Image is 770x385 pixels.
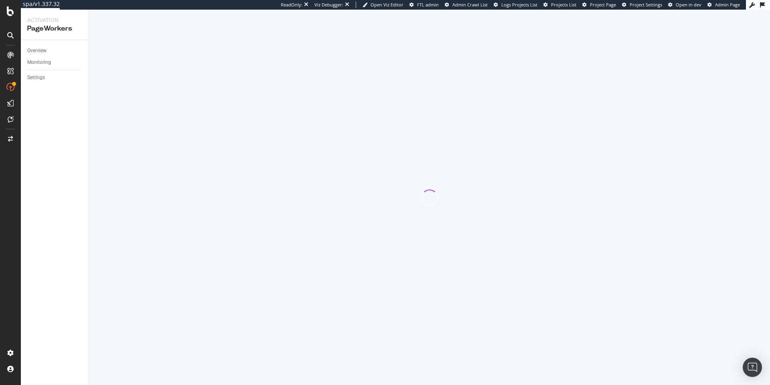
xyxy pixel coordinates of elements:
div: Overview [27,47,47,55]
span: FTL admin [417,2,439,8]
a: Open in dev [668,2,701,8]
span: Logs Projects List [501,2,537,8]
span: Project Page [590,2,616,8]
a: Admin Crawl List [445,2,488,8]
div: Activation [27,16,82,24]
div: Settings [27,73,45,82]
a: Project Page [582,2,616,8]
a: Admin Page [707,2,740,8]
a: FTL admin [409,2,439,8]
a: Overview [27,47,83,55]
a: Monitoring [27,58,83,67]
span: Open in dev [676,2,701,8]
span: Project Settings [630,2,662,8]
div: ReadOnly: [281,2,302,8]
div: Open Intercom Messenger [743,358,762,377]
a: Settings [27,73,83,82]
span: Projects List [551,2,576,8]
span: Open Viz Editor [371,2,403,8]
a: Projects List [543,2,576,8]
div: PageWorkers [27,24,82,33]
span: Admin Page [715,2,740,8]
div: Monitoring [27,58,51,67]
div: Viz Debugger: [314,2,343,8]
span: Admin Crawl List [452,2,488,8]
a: Open Viz Editor [363,2,403,8]
a: Logs Projects List [494,2,537,8]
a: Project Settings [622,2,662,8]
